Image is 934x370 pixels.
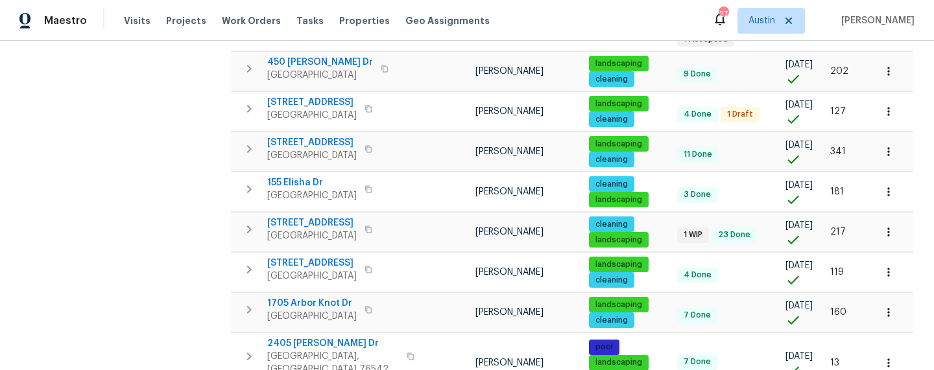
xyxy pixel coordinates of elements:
span: 1705 Arbor Knot Dr [267,297,357,310]
span: 119 [830,268,844,277]
span: [GEOGRAPHIC_DATA] [267,69,373,82]
span: 181 [830,187,844,196]
div: 27 [719,8,728,21]
span: 217 [830,227,846,237]
span: 450 [PERSON_NAME] Dr [267,56,373,69]
span: [PERSON_NAME] [836,14,915,27]
span: Maestro [44,14,87,27]
span: 4 Done [678,109,717,120]
span: Properties [339,14,390,27]
span: landscaping [590,139,647,150]
span: Work Orders [222,14,281,27]
span: 23 Done [713,229,756,240]
span: landscaping [590,98,647,110]
span: Austin [748,14,775,27]
span: [DATE] [785,352,813,361]
span: landscaping [590,357,647,368]
span: pool [590,341,618,353]
span: landscaping [590,299,647,310]
span: [DATE] [785,181,813,190]
span: 4 Done [678,270,717,281]
span: [DATE] [785,221,813,230]
span: cleaning [590,275,633,286]
span: Tasks [296,16,324,25]
span: [PERSON_NAME] [475,358,544,367]
span: Projects [166,14,206,27]
span: 127 [830,107,846,116]
span: 1 Draft [722,109,758,120]
span: [PERSON_NAME] [475,147,544,156]
span: [PERSON_NAME] [475,227,544,237]
span: [STREET_ADDRESS] [267,136,357,149]
span: [DATE] [785,261,813,270]
span: 160 [830,308,846,317]
span: [GEOGRAPHIC_DATA] [267,310,357,323]
span: cleaning [590,179,633,190]
span: Visits [124,14,150,27]
span: cleaning [590,315,633,326]
span: cleaning [590,74,633,85]
span: Geo Assignments [405,14,490,27]
span: cleaning [590,154,633,165]
span: [GEOGRAPHIC_DATA] [267,229,357,242]
span: 341 [830,147,846,156]
span: [STREET_ADDRESS] [267,216,357,229]
span: 9 Done [678,69,716,80]
span: 2405 [PERSON_NAME] Dr [267,337,399,350]
span: 7 Done [678,310,716,321]
span: 155 Elisha Dr [267,176,357,189]
span: [PERSON_NAME] [475,67,544,76]
span: [GEOGRAPHIC_DATA] [267,109,357,122]
span: [STREET_ADDRESS] [267,257,357,270]
span: landscaping [590,259,647,270]
span: 202 [830,67,848,76]
span: [DATE] [785,100,813,110]
span: 13 [830,358,839,367]
span: [PERSON_NAME] [475,308,544,317]
span: [DATE] [785,60,813,69]
span: [PERSON_NAME] [475,268,544,277]
span: cleaning [590,114,633,125]
span: 11 Done [678,149,717,160]
span: [PERSON_NAME] [475,107,544,116]
span: 3 Done [678,189,716,200]
span: 1 WIP [678,229,708,240]
span: landscaping [590,58,647,69]
span: landscaping [590,235,647,246]
span: [GEOGRAPHIC_DATA] [267,189,357,202]
span: [DATE] [785,141,813,150]
span: landscaping [590,194,647,205]
span: [PERSON_NAME] [475,187,544,196]
span: [STREET_ADDRESS] [267,96,357,109]
span: [GEOGRAPHIC_DATA] [267,149,357,162]
span: cleaning [590,219,633,230]
span: [DATE] [785,301,813,310]
span: 7 Done [678,356,716,367]
span: [GEOGRAPHIC_DATA] [267,270,357,283]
